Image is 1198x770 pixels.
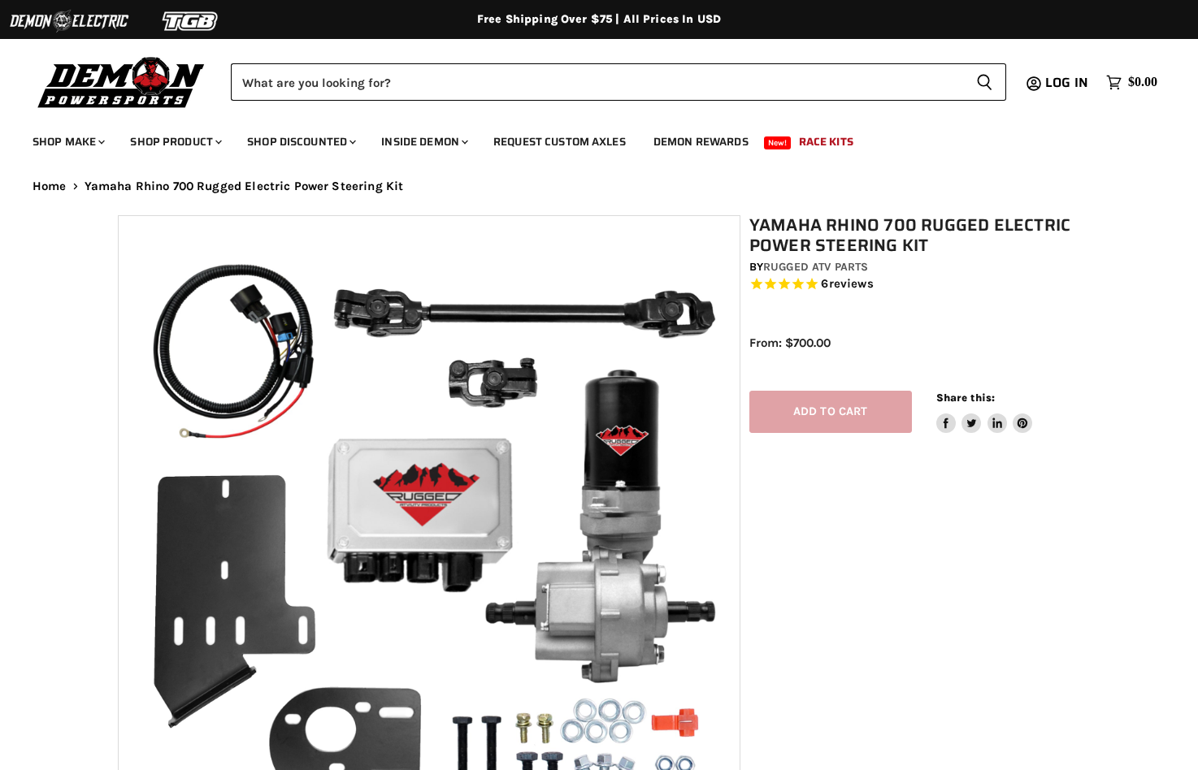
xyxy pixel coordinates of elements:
a: Shop Make [20,125,115,158]
span: 6 reviews [821,277,873,292]
h1: Yamaha Rhino 700 Rugged Electric Power Steering Kit [749,215,1089,256]
span: Share this: [936,391,995,404]
a: Log in [1038,76,1098,90]
button: Search [963,63,1006,101]
span: Rated 5.0 out of 5 stars 6 reviews [749,276,1089,293]
a: Request Custom Axles [481,125,638,158]
a: $0.00 [1098,71,1165,94]
img: Demon Electric Logo 2 [8,6,130,37]
span: reviews [829,277,874,292]
a: Inside Demon [369,125,478,158]
input: Search [231,63,963,101]
form: Product [231,63,1006,101]
span: Yamaha Rhino 700 Rugged Electric Power Steering Kit [85,180,404,193]
a: Shop Discounted [235,125,366,158]
span: New! [764,136,792,149]
a: Home [33,180,67,193]
a: Demon Rewards [641,125,761,158]
span: From: $700.00 [749,335,831,350]
img: TGB Logo 2 [130,6,252,37]
aside: Share this: [936,391,1033,434]
a: Race Kits [787,125,866,158]
a: Rugged ATV Parts [763,260,868,274]
ul: Main menu [20,119,1153,158]
img: Demon Powersports [33,53,211,110]
span: Log in [1045,72,1088,93]
a: Shop Product [118,125,232,158]
span: $0.00 [1128,75,1157,90]
div: by [749,258,1089,276]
